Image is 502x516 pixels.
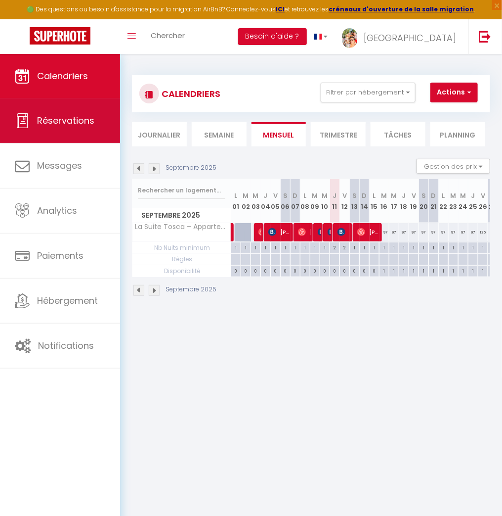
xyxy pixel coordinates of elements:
[370,179,379,223] th: 15
[419,179,429,223] th: 20
[264,191,268,200] abbr: J
[271,266,280,275] div: 0
[481,191,485,200] abbr: V
[329,5,474,13] a: créneaux d'ouverture de la salle migration
[419,266,428,275] div: 1
[429,266,438,275] div: 1
[488,179,498,223] th: 27
[134,223,233,231] span: La Suite Tosca – Appartement chic à 2 min du [GEOGRAPHIC_DATA] et des plages, [GEOGRAPHIC_DATA]
[459,242,468,252] div: 1
[340,266,349,275] div: 0
[468,242,478,252] div: 1
[478,266,488,275] div: 1
[399,179,409,223] th: 18
[291,266,300,275] div: 0
[241,179,251,223] th: 02
[370,266,379,275] div: 0
[291,242,300,252] div: 1
[132,122,187,146] li: Journalier
[281,179,291,223] th: 06
[251,266,260,275] div: 0
[320,266,330,275] div: 0
[417,159,490,174] button: Gestion des prix
[300,242,310,252] div: 1
[38,339,94,352] span: Notifications
[310,266,320,275] div: 0
[318,223,321,241] span: [PERSON_NAME]
[488,223,498,241] div: 190
[402,191,406,200] abbr: J
[261,266,270,275] div: 0
[478,242,488,252] div: 1
[381,191,387,200] abbr: M
[342,191,347,200] abbr: V
[370,242,379,252] div: 1
[261,179,271,223] th: 04
[409,266,418,275] div: 1
[430,122,485,146] li: Planning
[449,223,459,241] div: 97
[389,223,399,241] div: 97
[30,27,90,45] img: Super Booking
[449,266,458,275] div: 1
[459,179,468,223] th: 24
[360,242,369,252] div: 1
[251,179,261,223] th: 03
[442,191,445,200] abbr: L
[231,179,241,223] th: 01
[379,266,389,275] div: 1
[364,32,456,44] span: [GEOGRAPHIC_DATA]
[310,242,320,252] div: 1
[350,242,359,252] div: 1
[241,266,251,275] div: 0
[238,28,307,45] button: Besoin d'aide ?
[235,191,238,200] abbr: L
[276,5,285,13] a: ICI
[291,179,300,223] th: 07
[412,191,416,200] abbr: V
[273,191,278,200] abbr: V
[439,266,448,275] div: 1
[468,266,478,275] div: 1
[335,19,468,54] a: ... [GEOGRAPHIC_DATA]
[478,223,488,241] div: 125
[281,242,290,252] div: 1
[391,191,397,200] abbr: M
[478,179,488,223] th: 26
[449,242,458,252] div: 1
[192,122,247,146] li: Semaine
[471,191,475,200] abbr: J
[439,223,449,241] div: 97
[320,179,330,223] th: 10
[357,223,380,241] span: [PERSON_NAME]
[283,191,288,200] abbr: S
[37,70,88,82] span: Calendriers
[312,191,318,200] abbr: M
[342,28,357,48] img: ...
[253,191,259,200] abbr: M
[37,249,84,262] span: Paiements
[379,179,389,223] th: 16
[231,242,241,252] div: 1
[459,266,468,275] div: 1
[243,191,249,200] abbr: M
[258,223,262,241] span: Sergii Sergii
[429,242,438,252] div: 1
[419,242,428,252] div: 1
[379,223,389,241] div: 97
[231,266,241,275] div: 0
[37,294,98,307] span: Hébergement
[459,223,468,241] div: 97
[460,191,466,200] abbr: M
[322,191,328,200] abbr: M
[451,191,457,200] abbr: M
[449,179,459,223] th: 23
[389,266,399,275] div: 1
[271,179,281,223] th: 05
[321,83,416,102] button: Filtrer par hébergement
[268,223,292,241] span: [PERSON_NAME]
[333,191,337,200] abbr: J
[460,471,495,509] iframe: Chat
[320,242,330,252] div: 1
